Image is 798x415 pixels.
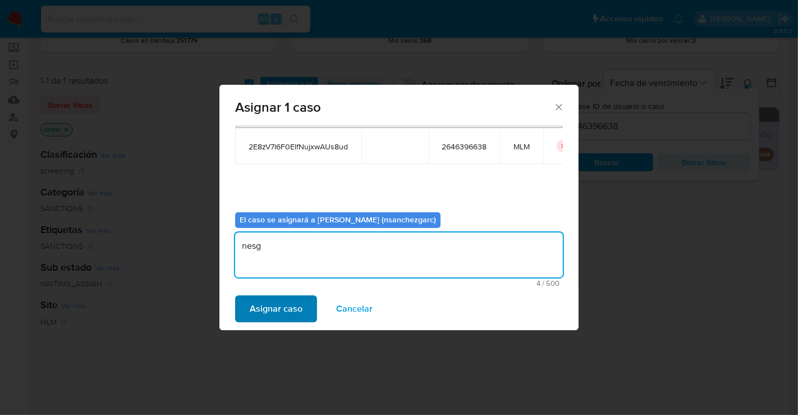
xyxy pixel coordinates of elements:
button: icon-button [557,139,570,153]
button: Cerrar ventana [553,102,563,112]
div: assign-modal [219,85,579,330]
span: MLM [513,142,530,152]
span: Asignar caso [250,297,302,321]
button: Asignar caso [235,295,317,322]
span: Asignar 1 caso [235,101,553,114]
button: Cancelar [322,295,387,322]
span: 2646396638 [442,142,487,152]
span: Cancelar [336,297,373,321]
b: El caso se asignará a [PERSON_NAME] (nsanchezgarc) [240,214,436,225]
span: Máximo 500 caracteres [239,280,559,287]
textarea: nesg [235,232,563,277]
span: 2E8zV7l6F0ElfNujxwAUs8ud [249,142,348,152]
